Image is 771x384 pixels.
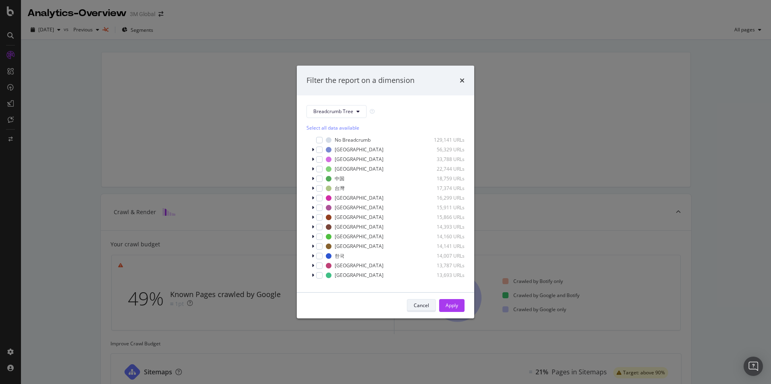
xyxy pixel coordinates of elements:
[425,262,465,269] div: 13,787 URLs
[335,185,344,192] div: 台灣
[335,194,383,201] div: [GEOGRAPHIC_DATA]
[425,185,465,192] div: 17,374 URLs
[335,243,383,250] div: [GEOGRAPHIC_DATA]
[425,194,465,201] div: 16,299 URLs
[335,214,383,221] div: [GEOGRAPHIC_DATA]
[425,272,465,279] div: 13,693 URLs
[425,146,465,153] div: 56,329 URLs
[306,75,415,86] div: Filter the report on a dimension
[306,124,465,131] div: Select all data available
[425,175,465,182] div: 18,759 URLs
[335,262,383,269] div: [GEOGRAPHIC_DATA]
[297,66,474,318] div: modal
[425,223,465,230] div: 14,393 URLs
[335,233,383,240] div: [GEOGRAPHIC_DATA]
[460,75,465,86] div: times
[335,156,383,163] div: [GEOGRAPHIC_DATA]
[414,302,429,309] div: Cancel
[407,299,436,312] button: Cancel
[335,136,371,143] div: No Breadcrumb
[335,272,383,279] div: [GEOGRAPHIC_DATA]
[439,299,465,312] button: Apply
[425,243,465,250] div: 14,141 URLs
[425,156,465,163] div: 33,788 URLs
[335,252,344,259] div: 한국
[335,146,383,153] div: [GEOGRAPHIC_DATA]
[425,214,465,221] div: 15,866 URLs
[425,252,465,259] div: 14,007 URLs
[744,357,763,376] div: Open Intercom Messenger
[425,165,465,172] div: 22,744 URLs
[335,204,383,211] div: [GEOGRAPHIC_DATA]
[335,175,344,182] div: 中国
[313,108,353,115] span: Breadcrumb Tree
[306,105,367,118] button: Breadcrumb Tree
[446,302,458,309] div: Apply
[425,136,465,143] div: 129,141 URLs
[335,223,383,230] div: [GEOGRAPHIC_DATA]
[425,204,465,211] div: 15,911 URLs
[425,233,465,240] div: 14,160 URLs
[335,165,383,172] div: [GEOGRAPHIC_DATA]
